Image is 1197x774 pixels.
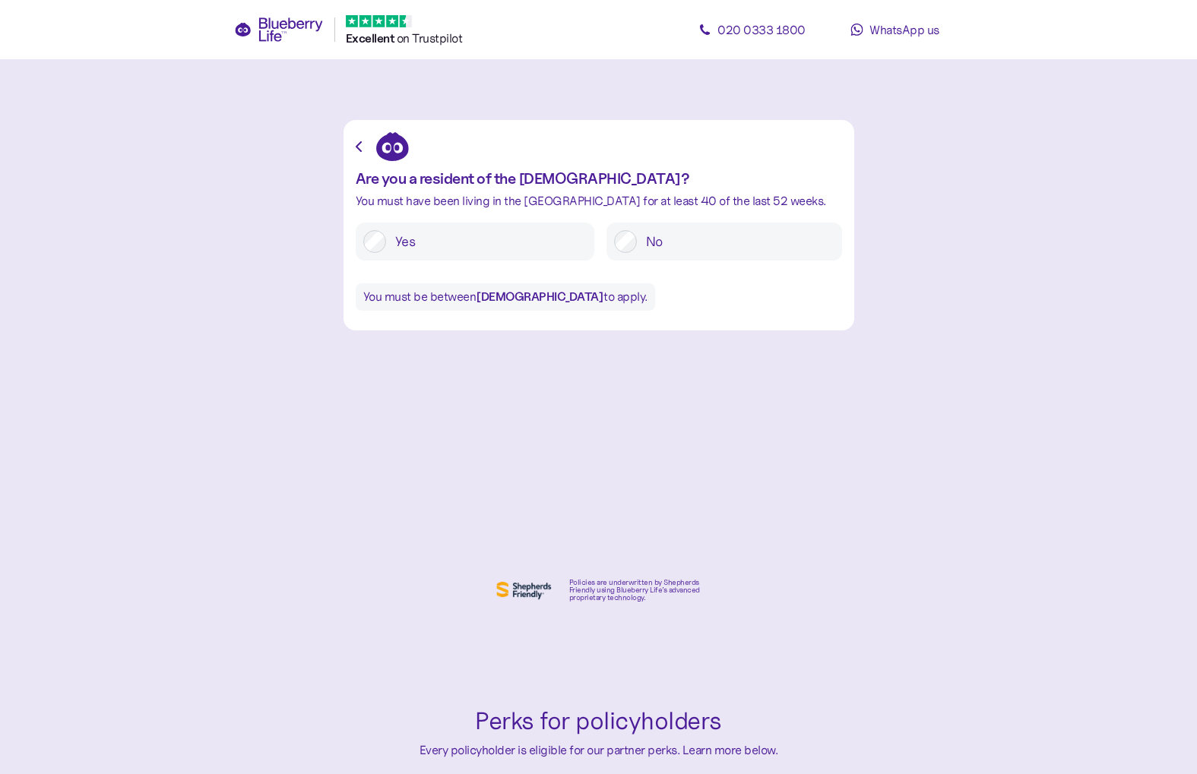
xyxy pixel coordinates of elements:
div: Policies are underwritten by Shepherds Friendly using Blueberry Life’s advanced proprietary techn... [569,579,705,602]
div: You must have been living in the [GEOGRAPHIC_DATA] for at least 40 of the last 52 weeks. [356,194,842,207]
a: 020 0333 1800 [684,14,821,45]
b: [DEMOGRAPHIC_DATA] [476,289,603,304]
span: on Trustpilot [397,30,463,46]
a: WhatsApp us [827,14,964,45]
div: Every policyholder is eligible for our partner perks. Learn more below. [351,741,847,760]
label: Yes [386,230,587,253]
div: Perks for policyholders [351,703,847,741]
span: 020 0333 1800 [717,22,806,37]
span: WhatsApp us [869,22,939,37]
div: You must be between to apply. [356,283,655,311]
img: Shephers Friendly [493,578,554,602]
div: Are you a resident of the [DEMOGRAPHIC_DATA]? [356,170,842,187]
label: No [637,230,834,253]
span: Excellent ️ [346,31,397,46]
